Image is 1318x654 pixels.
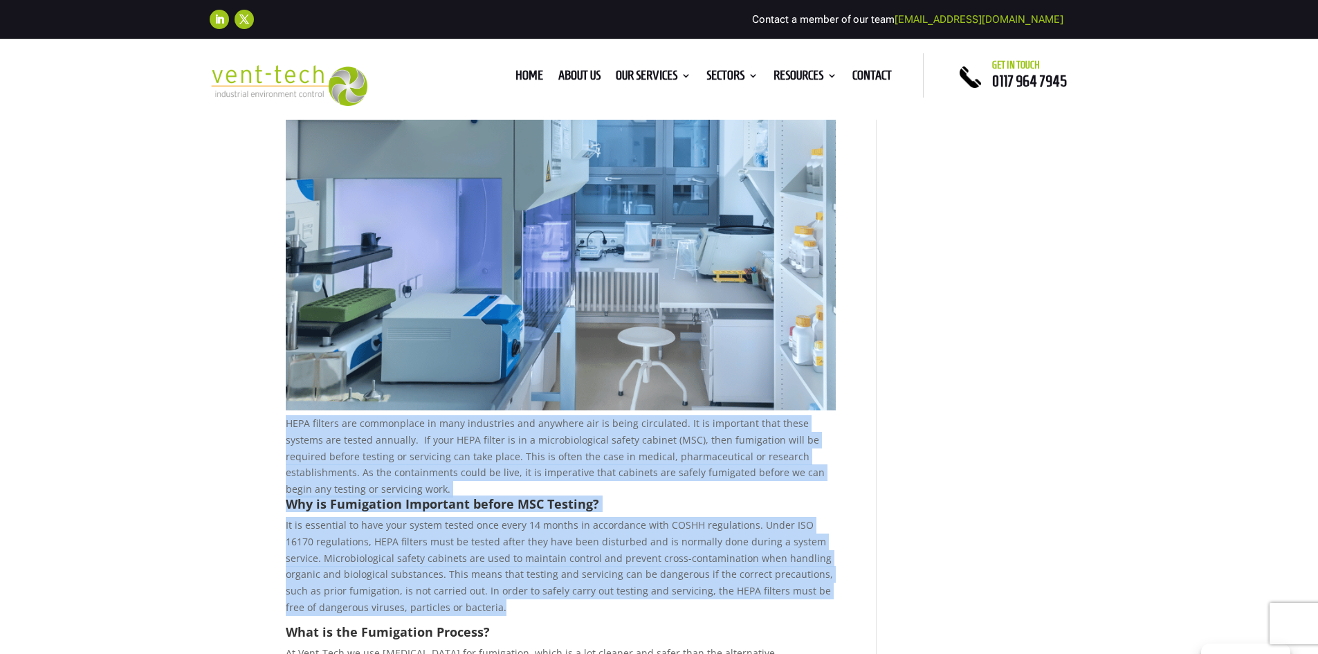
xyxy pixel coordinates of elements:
a: Our Services [616,71,691,86]
a: About us [558,71,601,86]
strong: What is the Fumigation Process? [286,624,490,640]
strong: Why is Fumigation Important before MSC Testing? [286,496,599,512]
p: HEPA filters are commonplace in many industries and anywhere air is being circulated. It is impor... [286,415,836,498]
a: [EMAIL_ADDRESS][DOMAIN_NAME] [895,13,1063,26]
a: Contact [852,71,892,86]
p: It is essential to have your system tested once every 14 months in accordance with COSHH regulati... [286,517,836,626]
span: Contact a member of our team [752,13,1063,26]
a: Sectors [706,71,758,86]
a: 0117 964 7945 [992,73,1067,89]
img: 2023-09-27T08_35_16.549ZVENT-TECH---Clear-background [210,65,368,106]
a: Resources [774,71,837,86]
a: Follow on X [235,10,254,29]
a: Follow on LinkedIn [210,10,229,29]
span: Get in touch [992,60,1040,71]
a: Home [515,71,543,86]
